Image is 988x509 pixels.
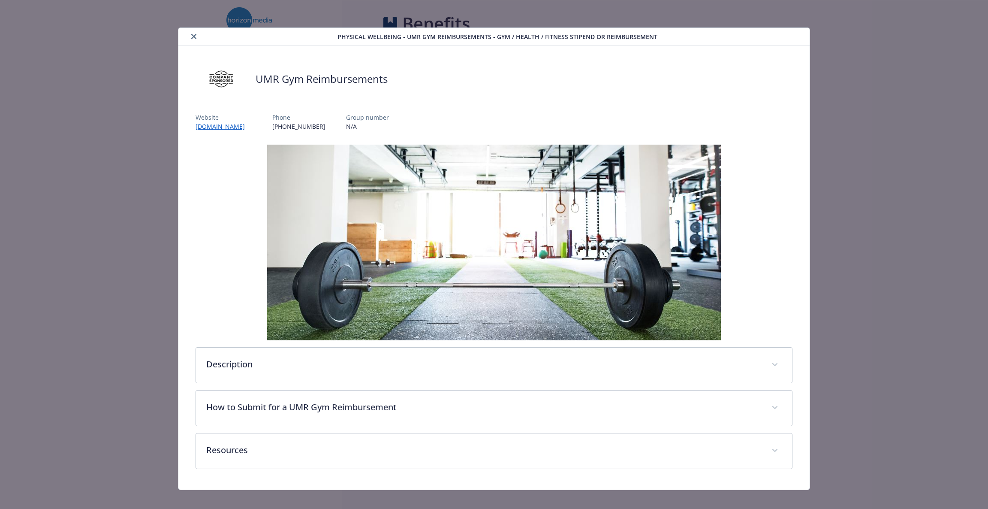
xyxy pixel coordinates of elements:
a: [DOMAIN_NAME] [196,122,252,130]
p: Website [196,113,252,122]
p: [PHONE_NUMBER] [272,122,325,131]
p: How to Submit for a UMR Gym Reimbursement [206,401,762,414]
p: Phone [272,113,325,122]
p: N/A [346,122,389,131]
div: Description [196,348,792,383]
span: Physical Wellbeing - UMR Gym Reimbursements - Gym / Health / Fitness Stipend or reimbursement [337,32,657,41]
p: Resources [206,444,762,457]
h2: UMR Gym Reimbursements [256,72,388,86]
p: Description [206,358,762,371]
div: Resources [196,433,792,469]
div: How to Submit for a UMR Gym Reimbursement [196,391,792,426]
img: banner [267,145,721,340]
img: Company Sponsored [196,66,247,92]
button: close [189,31,199,42]
div: details for plan Physical Wellbeing - UMR Gym Reimbursements - Gym / Health / Fitness Stipend or ... [99,27,889,490]
p: Group number [346,113,389,122]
